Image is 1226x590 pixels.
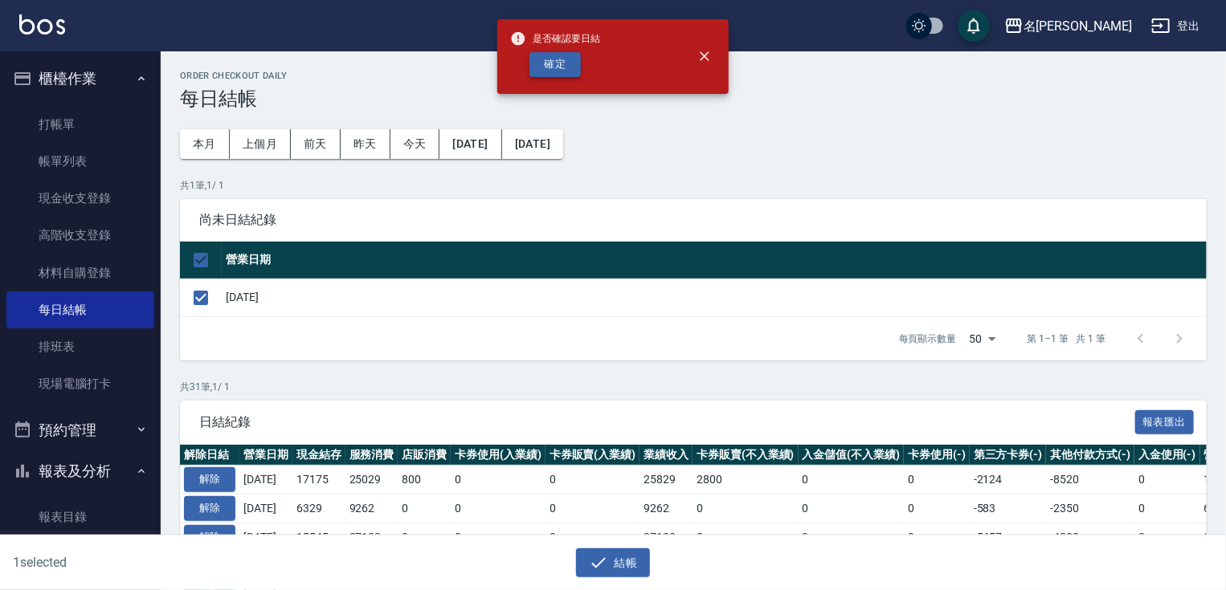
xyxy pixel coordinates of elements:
[345,523,398,551] td: 27122
[345,445,398,466] th: 服務消費
[292,466,345,494] td: 17175
[904,494,970,523] td: 0
[6,365,154,402] a: 現場電腦打卡
[13,552,304,572] h6: 1 selected
[640,494,693,523] td: 9262
[546,445,640,466] th: 卡券販賣(入業績)
[546,494,640,523] td: 0
[184,496,235,521] button: 解除
[1134,494,1200,523] td: 0
[546,466,640,494] td: 0
[998,10,1138,43] button: 名[PERSON_NAME]
[640,466,693,494] td: 25829
[1028,332,1105,346] p: 第 1–1 筆 共 1 筆
[799,523,905,551] td: 0
[180,71,1207,81] h2: Order checkout daily
[199,414,1135,430] span: 日結紀錄
[1134,466,1200,494] td: 0
[180,129,230,159] button: 本月
[1145,11,1207,41] button: 登出
[292,445,345,466] th: 現金結存
[390,129,440,159] button: 今天
[345,466,398,494] td: 25029
[398,494,451,523] td: 0
[970,445,1047,466] th: 第三方卡券(-)
[693,466,799,494] td: 2800
[398,445,451,466] th: 店販消費
[576,548,651,578] button: 結帳
[970,466,1047,494] td: -2124
[1046,466,1134,494] td: -8520
[239,445,292,466] th: 營業日期
[199,212,1187,228] span: 尚未日結紀錄
[451,445,546,466] th: 卡券使用(入業績)
[184,525,235,550] button: 解除
[510,31,600,47] span: 是否確認要日結
[451,466,546,494] td: 0
[6,180,154,217] a: 現金收支登錄
[904,466,970,494] td: 0
[640,445,693,466] th: 業績收入
[6,143,154,180] a: 帳單列表
[6,498,154,535] a: 報表目錄
[687,39,722,74] button: close
[1024,16,1132,36] div: 名[PERSON_NAME]
[693,494,799,523] td: 0
[904,523,970,551] td: 0
[292,523,345,551] td: 15545
[451,494,546,523] td: 0
[222,242,1207,279] th: 營業日期
[640,523,693,551] td: 27122
[1134,523,1200,551] td: 0
[398,466,451,494] td: 800
[963,317,1002,360] div: 50
[970,523,1047,551] td: -5457
[1046,494,1134,523] td: -2350
[502,129,563,159] button: [DATE]
[799,466,905,494] td: 0
[345,494,398,523] td: 9262
[439,129,501,159] button: [DATE]
[180,87,1207,110] h3: 每日結帳
[6,409,154,451] button: 預約管理
[239,494,292,523] td: [DATE]
[1134,445,1200,466] th: 入金使用(-)
[1046,523,1134,551] td: -4800
[398,523,451,551] td: 0
[904,445,970,466] th: 卡券使用(-)
[1135,413,1195,429] a: 報表匯出
[6,217,154,254] a: 高階收支登錄
[970,494,1047,523] td: -583
[19,14,65,35] img: Logo
[693,445,799,466] th: 卡券販賣(不入業績)
[292,494,345,523] td: 6329
[180,445,239,466] th: 解除日結
[799,445,905,466] th: 入金儲值(不入業績)
[6,450,154,492] button: 報表及分析
[6,106,154,143] a: 打帳單
[1046,445,1134,466] th: 其他付款方式(-)
[6,254,154,291] a: 材料自購登錄
[180,380,1207,394] p: 共 31 筆, 1 / 1
[222,279,1207,316] td: [DATE]
[529,52,581,77] button: 確定
[6,328,154,365] a: 排班表
[239,523,292,551] td: [DATE]
[693,523,799,551] td: 0
[239,466,292,494] td: [DATE]
[451,523,546,551] td: 0
[546,523,640,551] td: 0
[899,332,957,346] p: 每頁顯示數量
[799,494,905,523] td: 0
[184,467,235,492] button: 解除
[1135,410,1195,435] button: 報表匯出
[6,58,154,100] button: 櫃檯作業
[230,129,291,159] button: 上個月
[958,10,990,42] button: save
[180,178,1207,193] p: 共 1 筆, 1 / 1
[6,291,154,328] a: 每日結帳
[291,129,341,159] button: 前天
[341,129,390,159] button: 昨天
